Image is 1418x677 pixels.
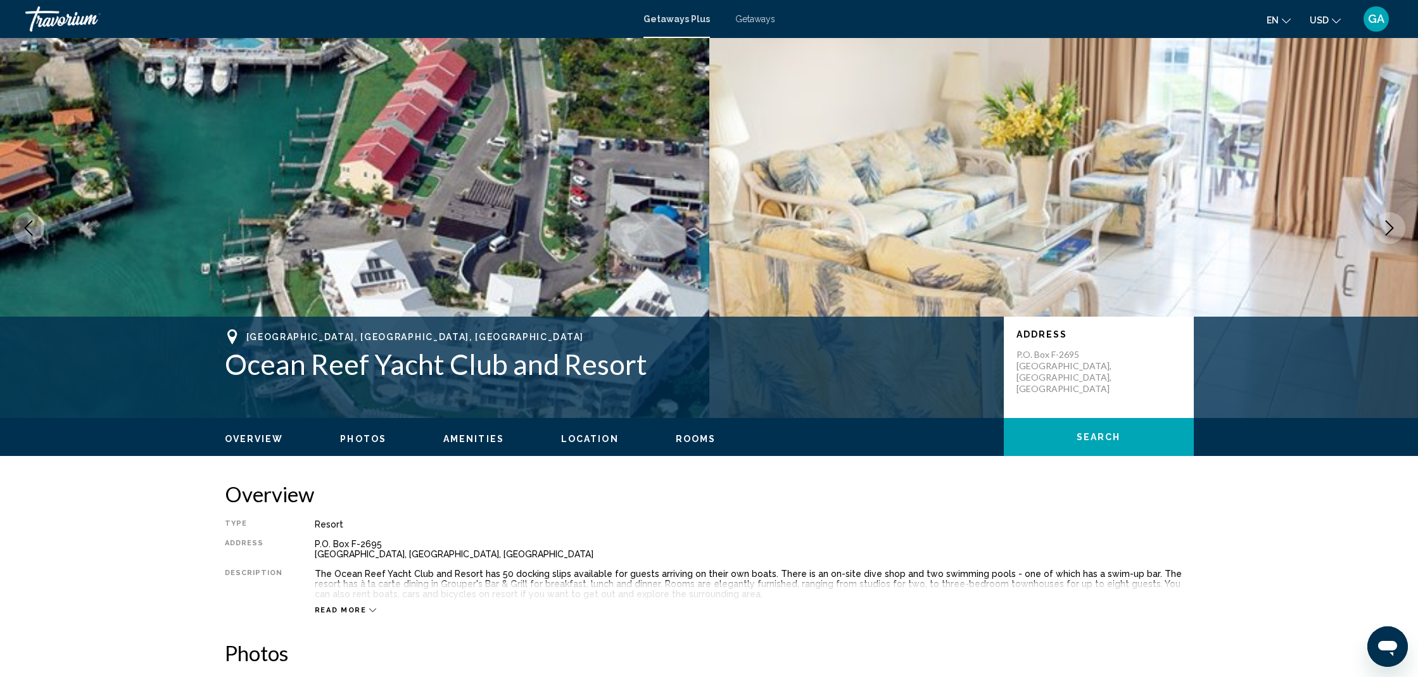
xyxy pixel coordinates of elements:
button: Location [561,433,619,445]
span: Search [1077,433,1121,443]
button: Search [1004,418,1194,456]
span: GA [1368,13,1384,25]
button: User Menu [1360,6,1393,32]
span: [GEOGRAPHIC_DATA], [GEOGRAPHIC_DATA], [GEOGRAPHIC_DATA] [246,332,584,342]
div: P.O. Box F-2695 [GEOGRAPHIC_DATA], [GEOGRAPHIC_DATA], [GEOGRAPHIC_DATA] [315,539,1194,559]
span: Amenities [443,434,504,444]
div: Description [225,569,283,599]
a: Getaways Plus [643,14,710,24]
p: Address [1016,329,1181,339]
div: The Ocean Reef Yacht Club and Resort has 50 docking slips available for guests arriving on their ... [315,569,1194,599]
button: Change currency [1310,11,1341,29]
button: Rooms [676,433,716,445]
span: USD [1310,15,1329,25]
button: Photos [340,433,386,445]
button: Change language [1267,11,1291,29]
iframe: Button to launch messaging window [1367,626,1408,667]
a: Travorium [25,6,631,32]
button: Next image [1374,212,1405,244]
button: Previous image [13,212,44,244]
span: Photos [340,434,386,444]
div: Resort [315,519,1194,529]
button: Amenities [443,433,504,445]
a: Getaways [735,14,775,24]
div: Type [225,519,283,529]
span: Rooms [676,434,716,444]
span: Read more [315,606,367,614]
h1: Ocean Reef Yacht Club and Resort [225,348,991,381]
div: Address [225,539,283,559]
p: P.O. Box F-2695 [GEOGRAPHIC_DATA], [GEOGRAPHIC_DATA], [GEOGRAPHIC_DATA] [1016,349,1118,395]
h2: Overview [225,481,1194,507]
span: Overview [225,434,284,444]
span: Location [561,434,619,444]
h2: Photos [225,640,1194,666]
span: en [1267,15,1279,25]
button: Read more [315,605,377,615]
button: Overview [225,433,284,445]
